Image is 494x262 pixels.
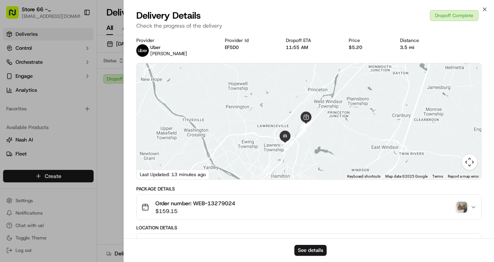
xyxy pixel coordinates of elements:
[137,195,481,220] button: Order number: WEB-13279024$159.15photo_proof_of_delivery image
[73,112,125,120] span: API Documentation
[284,140,294,150] div: 10
[8,74,22,88] img: 1736555255976-a54dd68f-1ca7-489b-9aae-adbdc363a1c4
[155,199,235,207] span: Order number: WEB-13279024
[150,51,187,57] span: [PERSON_NAME]
[462,154,477,170] button: Map camera controls
[286,44,336,51] div: 11:55 AM
[225,44,239,51] button: EF5D0
[63,109,128,123] a: 💻API Documentation
[136,22,482,30] p: Check the progress of the delivery
[150,44,187,51] p: Uber
[301,119,311,129] div: 7
[20,50,140,58] input: Got a question? Start typing here...
[26,82,98,88] div: We're available if you need us!
[8,113,14,119] div: 📗
[385,174,428,178] span: Map data ©2025 Google
[294,245,327,256] button: See details
[5,109,63,123] a: 📗Knowledge Base
[8,7,23,23] img: Nash
[136,37,212,44] div: Provider
[26,74,127,82] div: Start new chat
[400,37,444,44] div: Distance
[136,186,482,192] div: Package Details
[139,169,164,179] a: Open this area in Google Maps (opens a new window)
[55,131,94,137] a: Powered byPylon
[66,113,72,119] div: 💻
[349,44,388,51] div: $5.20
[77,131,94,137] span: Pylon
[139,169,164,179] img: Google
[136,225,482,231] div: Location Details
[16,112,59,120] span: Knowledge Base
[349,37,388,44] div: Price
[225,37,274,44] div: Provider Id
[448,174,479,178] a: Report a map error
[155,207,235,215] span: $159.15
[302,120,312,130] div: 8
[286,37,336,44] div: Dropoff ETA
[347,174,381,179] button: Keyboard shortcuts
[432,174,443,178] a: Terms (opens in new tab)
[296,128,306,138] div: 9
[8,31,141,43] p: Welcome 👋
[456,202,467,213] img: photo_proof_of_delivery image
[400,44,444,51] div: 3.5 mi
[132,76,141,86] button: Start new chat
[136,9,201,22] span: Delivery Details
[137,169,209,179] div: Last Updated: 13 minutes ago
[136,44,149,57] img: uber-new-logo.jpeg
